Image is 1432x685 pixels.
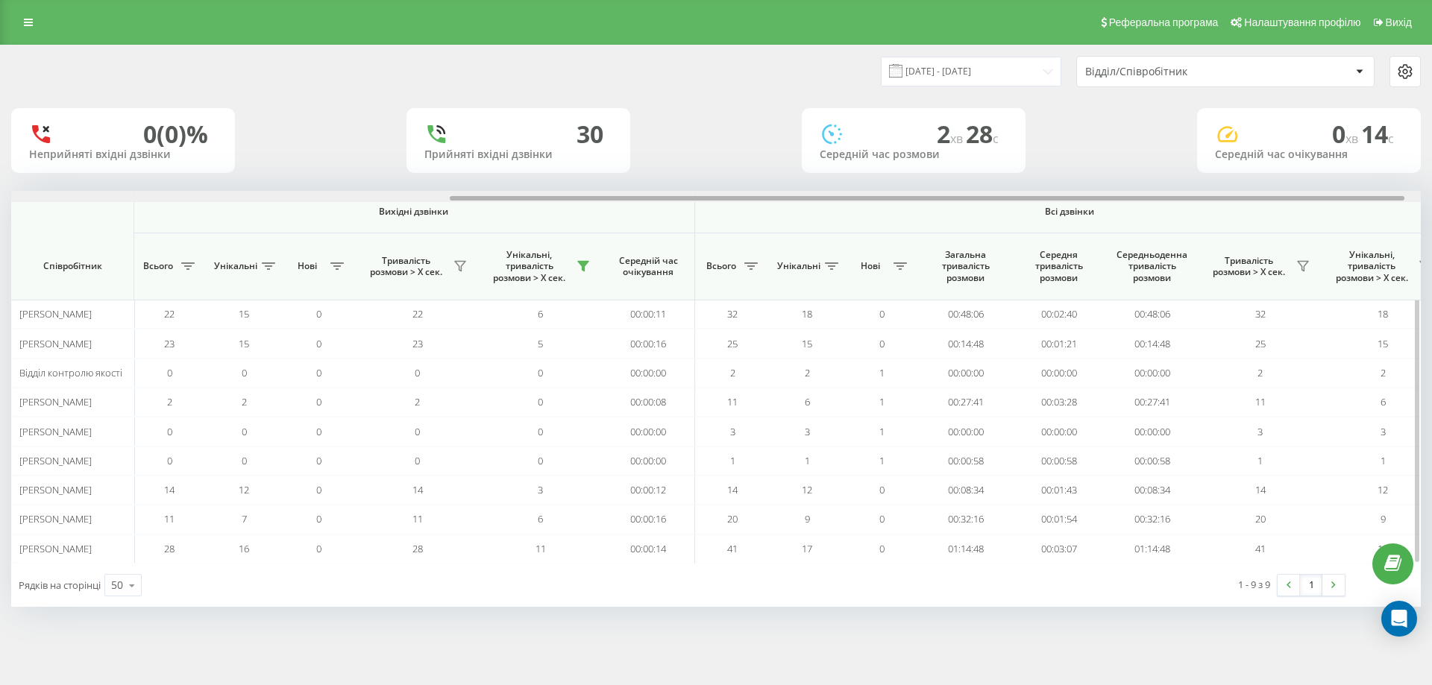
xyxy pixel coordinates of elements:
[167,454,172,467] span: 0
[1378,307,1388,321] span: 18
[316,425,321,438] span: 0
[1381,366,1386,379] span: 2
[1105,359,1199,388] td: 00:00:00
[1381,601,1417,637] div: Open Intercom Messenger
[412,542,423,555] span: 28
[777,260,820,272] span: Унікальні
[919,505,1012,534] td: 00:32:16
[538,454,543,467] span: 0
[919,388,1012,417] td: 00:27:41
[802,307,812,321] span: 18
[19,337,92,350] span: [PERSON_NAME]
[602,446,695,476] td: 00:00:00
[602,476,695,505] td: 00:00:12
[316,337,321,350] span: 0
[1012,300,1105,329] td: 00:02:40
[577,120,603,148] div: 30
[1117,249,1187,284] span: Середньоденна тривалість розмови
[1105,329,1199,358] td: 00:14:48
[19,366,122,379] span: Відділ контролю якості
[919,417,1012,446] td: 00:00:00
[415,425,420,438] span: 0
[1255,395,1266,408] span: 11
[29,148,217,161] div: Неприйняті вхідні дзвінки
[879,337,885,350] span: 0
[950,130,966,147] span: хв
[19,425,92,438] span: [PERSON_NAME]
[164,542,175,555] span: 28
[919,476,1012,505] td: 00:08:34
[1255,307,1266,321] span: 32
[879,366,885,379] span: 1
[19,395,92,408] span: [PERSON_NAME]
[316,366,321,379] span: 0
[602,359,695,388] td: 00:00:00
[139,260,177,272] span: Всього
[1386,16,1412,28] span: Вихід
[919,329,1012,358] td: 00:14:48
[1244,16,1360,28] span: Налаштування профілю
[242,512,247,525] span: 7
[415,395,420,408] span: 2
[538,483,543,496] span: 3
[879,307,885,321] span: 0
[242,395,247,408] span: 2
[727,512,738,525] span: 20
[538,395,543,408] span: 0
[930,249,1001,284] span: Загальна тривалість розмови
[415,366,420,379] span: 0
[727,395,738,408] span: 11
[727,542,738,555] span: 41
[1012,329,1105,358] td: 00:01:21
[316,512,321,525] span: 0
[538,512,543,525] span: 6
[613,255,683,278] span: Середній час очікування
[415,454,420,467] span: 0
[993,130,999,147] span: c
[214,260,257,272] span: Унікальні
[167,395,172,408] span: 2
[919,446,1012,476] td: 00:00:58
[538,425,543,438] span: 0
[1378,483,1388,496] span: 12
[538,366,543,379] span: 0
[805,395,810,408] span: 6
[703,260,740,272] span: Всього
[802,542,812,555] span: 17
[316,395,321,408] span: 0
[879,512,885,525] span: 0
[1105,300,1199,329] td: 00:48:06
[1255,483,1266,496] span: 14
[602,534,695,564] td: 00:00:14
[1105,476,1199,505] td: 00:08:34
[602,388,695,417] td: 00:00:08
[1012,388,1105,417] td: 00:03:28
[602,417,695,446] td: 00:00:00
[1012,476,1105,505] td: 00:01:43
[19,483,92,496] span: [PERSON_NAME]
[167,206,660,218] span: Вихідні дзвінки
[919,300,1012,329] td: 00:48:06
[239,337,249,350] span: 15
[727,307,738,321] span: 32
[242,366,247,379] span: 0
[1206,255,1292,278] span: Тривалість розмови > Х сек.
[167,366,172,379] span: 0
[1105,417,1199,446] td: 00:00:00
[242,425,247,438] span: 0
[1105,534,1199,564] td: 01:14:48
[486,249,572,284] span: Унікальні, тривалість розмови > Х сек.
[1381,512,1386,525] span: 9
[1345,130,1361,147] span: хв
[1012,505,1105,534] td: 00:01:54
[1215,148,1403,161] div: Середній час очікування
[167,425,172,438] span: 0
[1255,512,1266,525] span: 20
[363,255,449,278] span: Тривалість розмови > Х сек.
[239,483,249,496] span: 12
[239,542,249,555] span: 16
[802,483,812,496] span: 12
[1381,395,1386,408] span: 6
[164,337,175,350] span: 23
[966,118,999,150] span: 28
